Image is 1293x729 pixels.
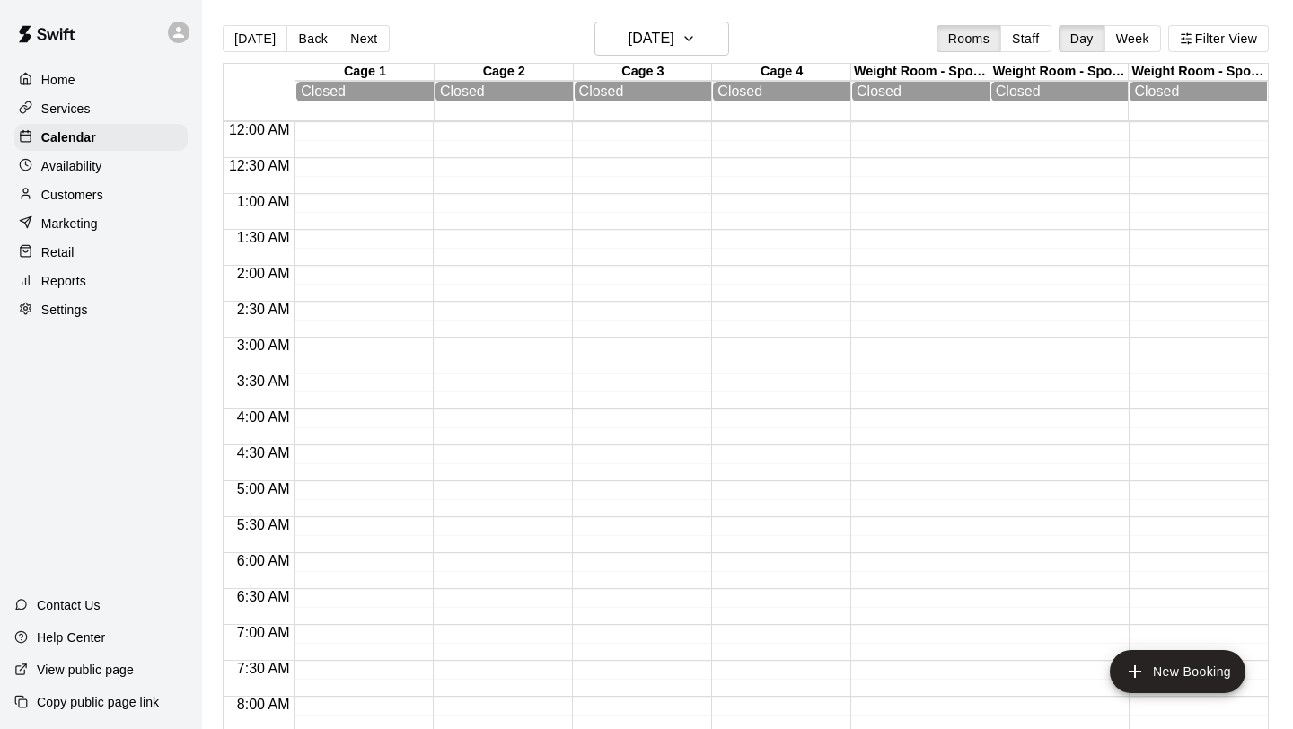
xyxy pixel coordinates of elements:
p: Settings [41,301,88,319]
span: 4:00 AM [233,409,295,425]
div: Closed [579,83,708,100]
a: Reports [14,268,188,294]
p: Copy public page link [37,693,159,711]
p: View public page [37,661,134,679]
span: 4:30 AM [233,445,295,461]
p: Home [41,71,75,89]
span: 3:00 AM [233,338,295,353]
div: Cage 3 [574,64,713,81]
button: [DATE] [594,22,729,56]
a: Settings [14,296,188,323]
div: Closed [1134,83,1262,100]
button: add [1110,650,1245,693]
p: Availability [41,157,102,175]
p: Calendar [41,128,96,146]
div: Closed [717,83,846,100]
span: 7:00 AM [233,625,295,640]
button: Rooms [937,25,1001,52]
span: 7:30 AM [233,661,295,676]
a: Retail [14,239,188,266]
span: 2:00 AM [233,266,295,281]
div: Cage 1 [295,64,435,81]
span: 5:00 AM [233,481,295,496]
p: Services [41,100,91,118]
div: Closed [996,83,1124,100]
div: Closed [301,83,429,100]
button: Filter View [1168,25,1269,52]
div: Closed [440,83,568,100]
span: 5:30 AM [233,517,295,532]
button: Week [1104,25,1161,52]
div: Cage 4 [712,64,851,81]
a: Marketing [14,210,188,237]
div: Weight Room - Spot 3 [1129,64,1268,81]
p: Reports [41,272,86,290]
div: Weight Room - Spot 1 [851,64,990,81]
h6: [DATE] [629,26,674,51]
span: 12:00 AM [224,122,295,137]
button: Next [339,25,389,52]
a: Availability [14,153,188,180]
p: Retail [41,243,75,261]
div: Weight Room - Spot 2 [990,64,1130,81]
span: 6:00 AM [233,553,295,568]
a: Home [14,66,188,93]
span: 3:30 AM [233,373,295,389]
span: 2:30 AM [233,302,295,317]
span: 8:00 AM [233,697,295,712]
a: Calendar [14,124,188,151]
button: Back [286,25,339,52]
p: Contact Us [37,596,101,614]
p: Customers [41,186,103,204]
span: 12:30 AM [224,158,295,173]
a: Customers [14,181,188,208]
button: Staff [1000,25,1051,52]
button: [DATE] [223,25,287,52]
p: Marketing [41,215,98,233]
span: 1:00 AM [233,194,295,209]
span: 6:30 AM [233,589,295,604]
button: Day [1059,25,1105,52]
p: Help Center [37,628,105,646]
span: 1:30 AM [233,230,295,245]
div: Cage 2 [435,64,574,81]
div: Closed [857,83,985,100]
a: Services [14,95,188,122]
